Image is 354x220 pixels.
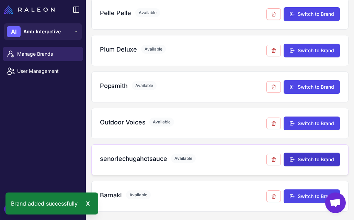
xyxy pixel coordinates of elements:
h3: Pelle Pelle [100,8,131,18]
button: Switch to Brand [284,153,340,166]
a: User Management [3,64,83,78]
span: Manage Brands [17,50,78,58]
div: AI [7,26,21,37]
span: Available [149,118,174,126]
button: Switch to Brand [284,189,340,203]
div: Brand added successfully [5,192,98,214]
button: Remove from agency [266,118,281,129]
span: Available [171,154,196,163]
h3: Outdoor Voices [100,118,145,127]
button: Remove from agency [266,45,281,56]
h3: Plum Deluxe [100,45,137,54]
button: Switch to Brand [284,7,340,21]
button: Remove from agency [266,81,281,93]
button: Remove from agency [266,8,281,20]
a: Raleon Logo [4,5,57,14]
button: Switch to Brand [284,80,340,94]
span: Available [141,45,166,54]
h3: senorlechugahotsauce [100,154,167,163]
h3: Barnakl [100,190,122,200]
button: Remove from agency [266,154,281,165]
div: X [83,198,93,209]
div: Open chat [325,192,346,213]
button: AIAmb Interactive [4,23,82,40]
a: Manage Brands [3,47,83,61]
button: Switch to Brand [284,117,340,130]
span: Available [132,81,157,90]
button: Remove from agency [266,190,281,202]
button: Switch to Brand [284,44,340,57]
span: Available [126,190,151,199]
h3: Popsmith [100,81,128,90]
div: MV [4,203,18,214]
img: Raleon Logo [4,5,55,14]
span: Available [135,8,160,17]
span: User Management [17,67,78,75]
span: Amb Interactive [23,28,61,35]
